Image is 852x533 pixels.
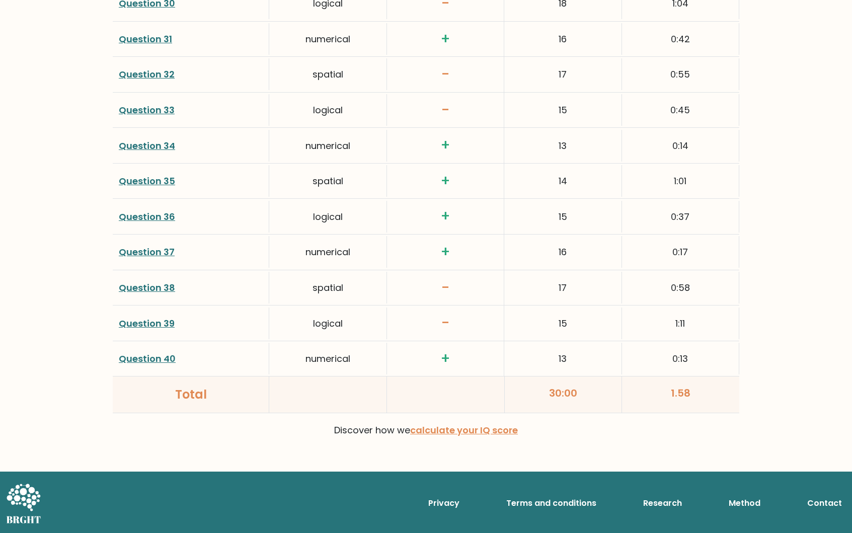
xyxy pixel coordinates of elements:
div: Total [119,386,263,404]
a: Question 32 [119,68,175,81]
a: Method [725,493,764,513]
a: Question 36 [119,210,175,223]
a: Research [639,493,686,513]
div: 17 [504,58,622,90]
div: 0:55 [622,58,739,90]
a: Question 38 [119,281,175,294]
div: spatial [269,272,386,303]
div: numerical [269,236,386,268]
h3: + [393,208,498,225]
div: 16 [504,23,622,55]
a: Terms and conditions [502,493,600,513]
div: 0:45 [622,94,739,126]
div: 0:42 [622,23,739,55]
a: Question 40 [119,352,176,365]
a: Contact [803,493,846,513]
div: 0:14 [622,130,739,162]
div: 0:58 [622,272,739,303]
h3: + [393,31,498,48]
a: Question 35 [119,175,175,187]
a: calculate your IQ score [410,424,518,436]
h3: - [393,66,498,83]
div: 1:11 [622,308,739,339]
h3: + [393,173,498,190]
div: spatial [269,165,386,197]
div: numerical [269,23,386,55]
div: 0:37 [622,201,739,233]
a: Question 34 [119,139,175,152]
a: Privacy [424,493,463,513]
div: 30:00 [505,376,623,413]
div: logical [269,201,386,233]
a: Question 39 [119,317,175,330]
div: spatial [269,58,386,90]
div: 16 [504,236,622,268]
div: 1.58 [622,376,739,413]
a: Question 33 [119,104,175,116]
div: logical [269,94,386,126]
h3: - [393,102,498,119]
a: Question 37 [119,246,175,258]
div: 15 [504,201,622,233]
div: 0:17 [622,236,739,268]
div: 1:01 [622,165,739,197]
div: 15 [504,308,622,339]
p: Discover how we [119,421,733,439]
div: 15 [504,94,622,126]
h3: + [393,350,498,367]
div: 13 [504,343,622,374]
a: Question 31 [119,33,172,45]
div: 0:13 [622,343,739,374]
h3: + [393,137,498,154]
h3: - [393,279,498,296]
div: logical [269,308,386,339]
h3: + [393,244,498,261]
div: 17 [504,272,622,303]
div: numerical [269,343,386,374]
h3: - [393,315,498,332]
div: 13 [504,130,622,162]
div: numerical [269,130,386,162]
div: 14 [504,165,622,197]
